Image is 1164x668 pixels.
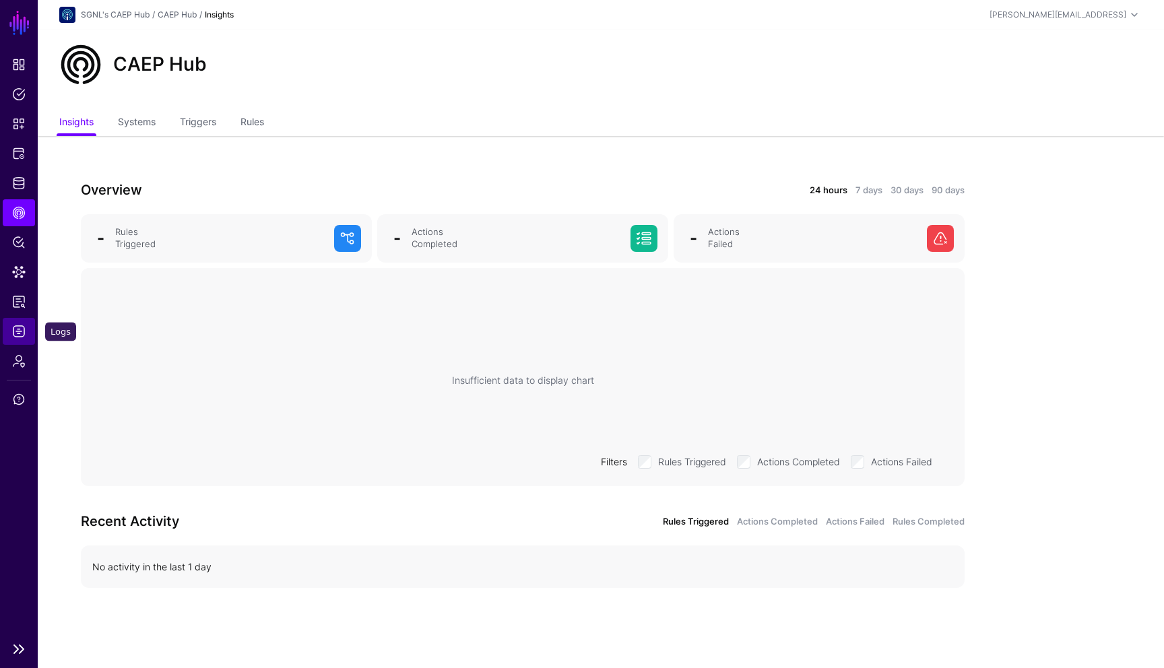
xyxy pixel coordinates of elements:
[12,236,26,249] span: Policy Lens
[12,117,26,131] span: Snippets
[12,265,26,279] span: Data Lens
[3,140,35,167] a: Protected Systems
[3,229,35,256] a: Policy Lens
[45,323,76,341] div: Logs
[757,453,840,469] label: Actions Completed
[12,206,26,220] span: CAEP Hub
[92,560,953,574] div: No activity in the last 1 day
[240,110,264,136] a: Rules
[893,515,965,529] a: Rules Completed
[3,347,35,374] a: Admin
[12,325,26,338] span: Logs
[932,184,965,197] a: 90 days
[855,184,882,197] a: 7 days
[12,176,26,190] span: Identity Data Fabric
[180,110,216,136] a: Triggers
[3,110,35,137] a: Snippets
[118,110,156,136] a: Systems
[3,288,35,315] a: Reports
[3,51,35,78] a: Dashboard
[12,88,26,101] span: Policies
[12,295,26,308] span: Reports
[12,147,26,160] span: Protected Systems
[205,9,234,20] strong: Insights
[12,58,26,71] span: Dashboard
[452,373,594,387] div: Insufficient data to display chart
[663,515,729,529] a: Rules Triggered
[150,9,158,21] div: /
[59,7,75,23] img: svg+xml;base64,PHN2ZyB3aWR0aD0iNjQiIGhlaWdodD0iNjQiIHZpZXdCb3g9IjAgMCA2NCA2NCIgZmlsbD0ibm9uZSIgeG...
[59,110,94,136] a: Insights
[3,81,35,108] a: Policies
[406,226,625,250] div: Actions Completed
[8,8,31,38] a: SGNL
[703,226,922,250] div: Actions Failed
[113,53,207,76] h2: CAEP Hub
[81,9,150,20] a: SGNL's CAEP Hub
[110,226,329,250] div: Rules Triggered
[81,179,515,201] h3: Overview
[737,515,818,529] a: Actions Completed
[658,453,726,469] label: Rules Triggered
[810,184,847,197] a: 24 hours
[990,9,1126,21] div: [PERSON_NAME][EMAIL_ADDRESS]
[891,184,924,197] a: 30 days
[3,199,35,226] a: CAEP Hub
[595,455,633,469] div: Filters
[12,354,26,368] span: Admin
[158,9,197,20] a: CAEP Hub
[393,228,401,248] span: -
[871,453,932,469] label: Actions Failed
[3,170,35,197] a: Identity Data Fabric
[81,510,515,532] h3: Recent Activity
[97,228,104,248] span: -
[12,393,26,406] span: Support
[690,228,697,248] span: -
[3,318,35,345] a: Logs
[197,9,205,21] div: /
[3,259,35,286] a: Data Lens
[826,515,884,529] a: Actions Failed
